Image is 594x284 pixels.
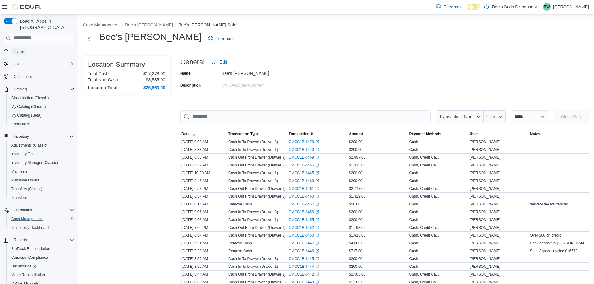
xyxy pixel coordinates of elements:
span: Purchase Orders [11,178,40,183]
span: Users [14,61,23,66]
span: User [470,132,478,137]
a: CMCC1B-6442External link [289,272,319,277]
span: [PERSON_NAME] [470,256,500,261]
button: BioTrack Reconciliation [6,244,77,253]
span: [PERSON_NAME] [470,147,500,152]
button: Bee's [PERSON_NAME] [125,22,173,27]
h6: Total Non-Cash [88,77,118,82]
p: Cash In To Drawer (Drawer 1) [228,264,278,269]
span: BioTrack Reconciliation [9,245,74,253]
div: Cash [409,171,418,176]
p: Cash Out From Drawer (Drawer 1) [228,186,286,191]
div: [DATE] 9:21 AM [180,239,227,247]
svg: External link [315,148,319,152]
a: Transfers (Classic) [9,185,45,193]
a: CMCC1B-6456External link [289,209,319,214]
a: CMCC1B-6460External link [289,194,319,199]
span: $1,818.00 [349,233,365,238]
span: [PERSON_NAME] [470,209,500,214]
svg: External link [315,171,319,175]
button: Promotions [6,120,77,128]
span: Dark Mode [468,10,468,11]
div: Cash [409,241,418,246]
span: [PERSON_NAME] [470,264,500,269]
div: Cash, Credit Ca... [409,272,439,277]
button: Inventory Manager (Classic) [6,158,77,167]
span: [PERSON_NAME] [470,241,500,246]
a: Inventory Count [9,150,40,158]
button: Canadian Compliance [6,253,77,262]
a: Feedback [205,32,237,45]
button: Manifests [6,167,77,176]
div: [DATE] 8:59 AM [180,255,227,262]
button: Close Safe [554,110,589,123]
span: Over $80 on credit [530,233,561,238]
button: Transaction Type [436,110,484,123]
nav: An example of EuiBreadcrumbs [83,22,589,29]
a: Metrc Reconciliation [9,271,47,279]
p: Cash In To Drawer (Drawer 3) [228,256,278,261]
span: Promotions [11,122,30,127]
button: Cash Management [83,22,120,27]
div: [DATE] 6:57 PM [180,185,227,192]
span: Home [11,47,74,55]
span: Feedback [443,4,462,10]
span: My Catalog (Beta) [11,113,41,118]
div: Cash [409,248,418,253]
h3: General [180,58,205,66]
span: User [486,114,496,119]
span: Purchase Orders [9,176,74,184]
span: $2,897.00 [349,155,365,160]
p: Cash Out From Drawer (Drawer 3) [228,233,286,238]
div: Cash [409,139,418,144]
div: Cash, Credit Ca... [409,163,439,168]
h4: $25,863.00 [143,85,165,90]
button: Customers [1,72,77,81]
input: Dark Mode [468,4,481,10]
div: Cash [409,178,418,183]
p: Cash Out From Drawer (Drawer 3) [228,194,286,199]
p: Cash In To Drawer (Drawer 1) [228,147,278,152]
button: Notes [529,130,589,138]
span: $2,503.00 [349,272,365,277]
div: [DATE] 6:57 PM [180,232,227,239]
span: Operations [11,206,74,214]
label: Description [180,83,201,88]
svg: External link [315,241,319,245]
span: Reports [11,236,74,244]
span: Notes [530,132,540,137]
h1: Bee's [PERSON_NAME] [99,31,202,43]
button: Reports [1,236,77,244]
a: CMCC1B-6461External link [289,186,319,191]
button: Home [1,47,77,56]
a: Transfers [9,194,29,201]
button: Reports [11,236,29,244]
span: Classification (Classic) [9,94,74,102]
button: Operations [1,206,77,214]
a: CMCC1B-6457External link [289,202,319,207]
span: $200.00 [349,178,362,183]
button: Transfers (Classic) [6,185,77,193]
span: $200.00 [349,264,362,269]
p: Remove Cash [228,248,252,253]
button: Payment Methods [408,130,469,138]
span: Operations [14,208,32,213]
a: CMCC1B-6450External link [289,233,319,238]
span: [PERSON_NAME] [470,171,500,176]
a: CMCC1B-6444External link [289,264,319,269]
span: Cash Management [9,215,74,223]
span: Transfers [9,194,74,201]
span: Canadian Compliance [11,255,48,260]
div: [DATE] 8:44 AM [180,271,227,278]
button: Classification (Classic) [6,94,77,102]
p: Cash Out From Drawer (Drawer 1) [228,225,286,230]
span: [PERSON_NAME] [470,217,500,222]
span: Date [181,132,190,137]
button: User [468,130,529,138]
a: CMCC1B-6446External link [289,248,319,253]
div: Bow Wilson [543,3,551,11]
span: [PERSON_NAME] [470,194,500,199]
button: Cash Management [6,214,77,223]
p: Cash In To Drawer (Drawer 3) [228,178,278,183]
button: Users [11,60,26,68]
